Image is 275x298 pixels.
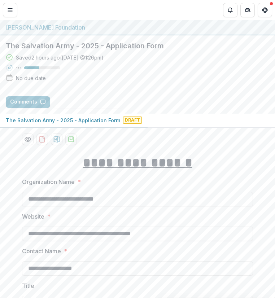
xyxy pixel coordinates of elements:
span: Draft [123,117,142,124]
button: download-proposal [51,133,62,145]
button: Comments [6,96,50,108]
button: download-proposal [65,133,77,145]
p: Contact Name [22,247,61,255]
button: Answer Suggestions [53,96,123,108]
button: Partners [240,3,255,17]
h2: The Salvation Army - 2025 - Application Form [6,41,269,51]
p: The Salvation Army - 2025 - Application Form [6,117,120,124]
div: Saved 2 hours ago ( [DATE] @ 1:26pm ) [16,54,104,61]
button: Preview 2f544ae4-1cb4-4d59-b890-1c205df9a543-0.pdf [22,133,34,145]
p: Organization Name [22,178,75,186]
p: Title [22,281,34,290]
button: download-proposal [36,133,48,145]
p: Website [22,212,44,221]
div: No due date [16,74,46,82]
button: Notifications [223,3,237,17]
p: 41 % [16,65,21,70]
div: [PERSON_NAME] Foundation [6,23,269,32]
button: Toggle Menu [3,3,17,17]
button: Get Help [258,3,272,17]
